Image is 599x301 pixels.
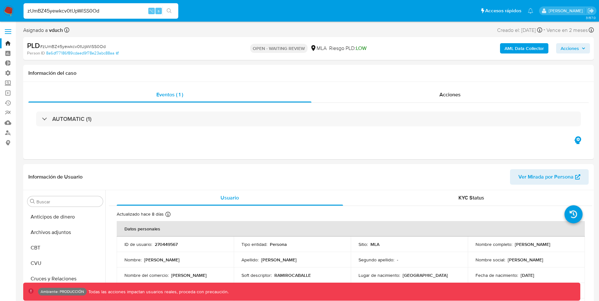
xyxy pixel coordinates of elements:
p: Ambiente: PRODUCCIÓN [41,290,84,293]
a: 8a6df77186f89cdaed9f78e23abc88aa [46,50,119,56]
button: Cruces y Relaciones [25,271,105,286]
button: Archivos adjuntos [25,225,105,240]
p: OPEN - WAITING REVIEW [250,44,308,53]
button: CVU [25,256,105,271]
p: Sitio : [358,241,368,247]
p: Apellido : [241,257,259,263]
button: CBT [25,240,105,256]
span: # zUmBZ45yewkcv0tUpWiSS0Od [40,43,106,50]
p: RAMIROCABALLE [274,272,311,278]
p: Lugar de nacimiento : [358,272,400,278]
button: Ver Mirada por Persona [510,169,589,185]
th: Datos personales [117,221,585,237]
p: Tipo entidad : [241,241,267,247]
div: MLA [310,45,327,52]
h1: Información de Usuario [28,174,83,180]
span: Ver Mirada por Persona [518,169,574,185]
p: [PERSON_NAME] [515,241,550,247]
p: Nombre : [124,257,142,263]
p: [DATE] [521,272,534,278]
a: Notificaciones [528,8,533,14]
b: AML Data Collector [505,43,544,53]
p: luis.birchenz@mercadolibre.com [549,8,585,14]
p: [PERSON_NAME] [171,272,207,278]
input: Buscar [36,199,100,205]
p: MLA [370,241,379,247]
span: Acciones [439,91,461,98]
p: Persona [270,241,287,247]
span: KYC Status [458,194,484,201]
span: Eventos ( 1 ) [156,91,183,98]
p: [PERSON_NAME] [508,257,543,263]
span: Asignado a [23,27,63,34]
b: vduch [48,26,63,34]
p: - [397,257,398,263]
b: PLD [27,40,40,51]
span: s [158,8,160,14]
span: Usuario [221,194,239,201]
button: Anticipos de dinero [25,209,105,225]
p: [PERSON_NAME] [144,257,180,263]
p: Nombre social : [476,257,505,263]
p: Fecha de nacimiento : [476,272,518,278]
span: Vence en 2 meses [546,27,588,34]
h3: AUTOMATIC (1) [52,115,92,122]
button: search-icon [162,6,176,15]
span: LOW [356,44,367,52]
button: AML Data Collector [500,43,548,53]
span: Accesos rápidos [485,7,521,14]
a: Salir [587,7,594,14]
p: Nombre del comercio : [124,272,169,278]
p: 270449567 [155,241,178,247]
input: Buscar usuario o caso... [24,7,178,15]
span: Acciones [561,43,579,53]
span: ⌥ [149,8,154,14]
p: Todas las acciones impactan usuarios reales, proceda con precaución. [87,289,229,295]
span: Riesgo PLD: [329,45,367,52]
h1: Información del caso [28,70,589,76]
div: Creado el: [DATE] [497,26,542,34]
p: Actualizado hace 8 días [117,211,164,217]
div: AUTOMATIC (1) [36,112,581,126]
button: Buscar [30,199,35,204]
p: ID de usuario : [124,241,152,247]
p: [GEOGRAPHIC_DATA] [403,272,448,278]
p: Nombre completo : [476,241,512,247]
button: Acciones [556,43,590,53]
p: Segundo apellido : [358,257,394,263]
p: [PERSON_NAME] [261,257,297,263]
b: Person ID [27,50,45,56]
span: - [544,26,545,34]
p: Soft descriptor : [241,272,272,278]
